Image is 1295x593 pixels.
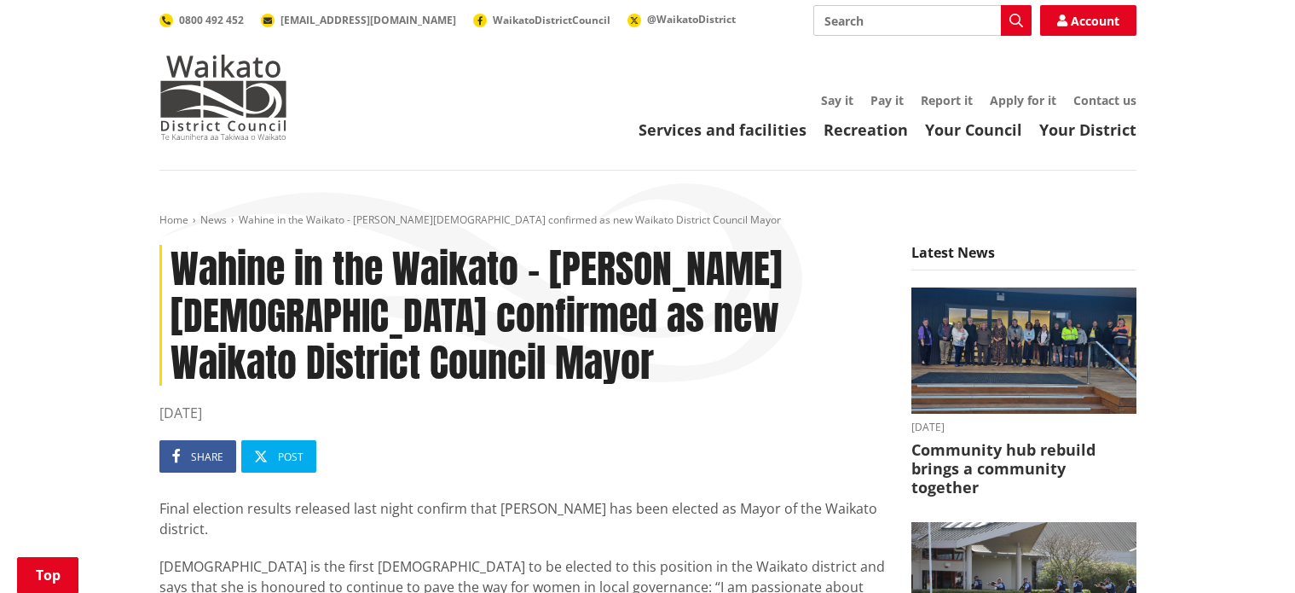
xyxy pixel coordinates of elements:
[921,92,973,108] a: Report it
[647,12,736,26] span: @WaikatoDistrict
[990,92,1056,108] a: Apply for it
[17,557,78,593] a: Top
[159,498,886,539] p: Final election results released last night confirm that [PERSON_NAME] has been elected as Mayor o...
[911,422,1136,433] time: [DATE]
[1073,92,1136,108] a: Contact us
[179,13,244,27] span: 0800 492 452
[159,13,244,27] a: 0800 492 452
[824,119,908,140] a: Recreation
[473,13,610,27] a: WaikatoDistrictCouncil
[493,13,610,27] span: WaikatoDistrictCouncil
[278,450,304,464] span: Post
[241,440,316,473] a: Post
[159,212,188,227] a: Home
[1039,119,1136,140] a: Your District
[911,245,1136,270] h5: Latest News
[925,119,1022,140] a: Your Council
[261,13,456,27] a: [EMAIL_ADDRESS][DOMAIN_NAME]
[870,92,904,108] a: Pay it
[200,212,227,227] a: News
[911,288,1136,497] a: A group of people stands in a line on a wooden deck outside a modern building, smiling. The mood ...
[159,245,886,387] h1: Wahine in the Waikato - [PERSON_NAME][DEMOGRAPHIC_DATA] confirmed as new Waikato District Council...
[627,12,736,26] a: @WaikatoDistrict
[159,213,1136,228] nav: breadcrumb
[159,440,236,473] a: Share
[639,119,806,140] a: Services and facilities
[821,92,853,108] a: Say it
[911,288,1136,415] img: Glen Afton and Pukemiro Districts Community Hub
[1040,5,1136,36] a: Account
[911,441,1136,497] h3: Community hub rebuild brings a community together
[813,5,1032,36] input: Search input
[280,13,456,27] span: [EMAIL_ADDRESS][DOMAIN_NAME]
[159,403,886,423] time: [DATE]
[159,55,287,140] img: Waikato District Council - Te Kaunihera aa Takiwaa o Waikato
[191,450,223,464] span: Share
[239,212,781,227] span: Wahine in the Waikato - [PERSON_NAME][DEMOGRAPHIC_DATA] confirmed as new Waikato District Council...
